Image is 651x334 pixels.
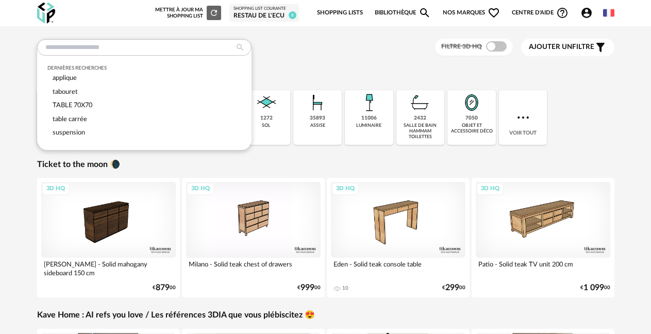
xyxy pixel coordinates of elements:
div: luminaire [356,123,381,128]
a: BibliothèqueMagnify icon [375,2,431,24]
img: Sol.png [254,90,279,115]
div: Shopping List courante [233,6,295,11]
div: 3D HQ [187,182,214,195]
a: 3D HQ Patio - Solid teak TV unit 200 cm €1 09900 [472,178,614,297]
div: 11006 [361,115,377,122]
div: € 00 [297,285,321,291]
span: 8 [289,11,296,19]
span: Centre d'aideHelp Circle Outline icon [512,7,569,19]
span: table carrée [53,116,87,122]
span: Nos marques [443,2,500,24]
span: 999 [301,285,314,291]
div: 3D HQ [476,182,504,195]
span: tabouret [53,89,78,95]
div: 2432 [414,115,426,122]
span: Account Circle icon [580,7,597,19]
a: 3D HQ Eden - Solid teak console table 10 €29900 [327,178,470,297]
span: filtre [529,43,594,52]
img: Assise.png [305,90,330,115]
span: 879 [156,285,170,291]
a: Shopping Lists [317,2,363,24]
div: 1272 [260,115,273,122]
span: Refresh icon [209,10,219,15]
span: Magnify icon [419,7,431,19]
img: fr [603,7,614,19]
img: more.7b13dc1.svg [515,109,531,126]
img: Salle%20de%20bain.png [408,90,432,115]
a: 3D HQ [PERSON_NAME] - Solid mahogany sideboard 150 cm €87900 [37,178,180,297]
span: 299 [445,285,459,291]
div: Milano - Solid teak chest of drawers [186,258,321,278]
a: Kave Home : AI refs you love / Les références 3DIA que vous plébiscitez 😍 [37,310,315,321]
div: Mettre à jour ma Shopping List [155,6,221,20]
span: TABLE 70X70 [53,102,92,108]
div: Dernières recherches [47,65,241,71]
img: OXP [37,3,55,24]
img: Miroir.png [459,90,484,115]
div: objet et accessoire déco [450,123,493,135]
div: Eden - Solid teak console table [331,258,465,278]
button: Ajouter unfiltre Filter icon [521,39,614,56]
div: Restau de l'Ecu [233,12,295,20]
div: [PERSON_NAME] - Solid mahogany sideboard 150 cm [41,258,176,278]
div: Voir tout [499,90,547,145]
span: Filtre 3D HQ [441,43,482,49]
div: € 00 [153,285,176,291]
div: assise [310,123,325,128]
span: Ajouter un [529,43,572,51]
div: sol [262,123,271,128]
a: Shopping List courante Restau de l'Ecu 8 [233,6,295,20]
div: 10 [342,285,348,291]
span: Account Circle icon [580,7,593,19]
div: € 00 [580,285,610,291]
span: applique [53,75,77,81]
a: Ticket to the moon 🌘 [37,159,120,170]
a: 3D HQ Milano - Solid teak chest of drawers €99900 [182,178,325,297]
span: suspension [53,129,85,136]
span: Help Circle Outline icon [556,7,569,19]
img: Luminaire.png [357,90,381,115]
div: Patio - Solid teak TV unit 200 cm [476,258,610,278]
div: 7050 [465,115,478,122]
div: 3D HQ [331,182,359,195]
span: Filter icon [594,41,607,54]
span: 1 099 [583,285,604,291]
span: Heart Outline icon [488,7,500,19]
div: € 00 [442,285,465,291]
div: salle de bain hammam toilettes [399,123,442,140]
div: 35893 [310,115,325,122]
div: 3D HQ [42,182,70,195]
